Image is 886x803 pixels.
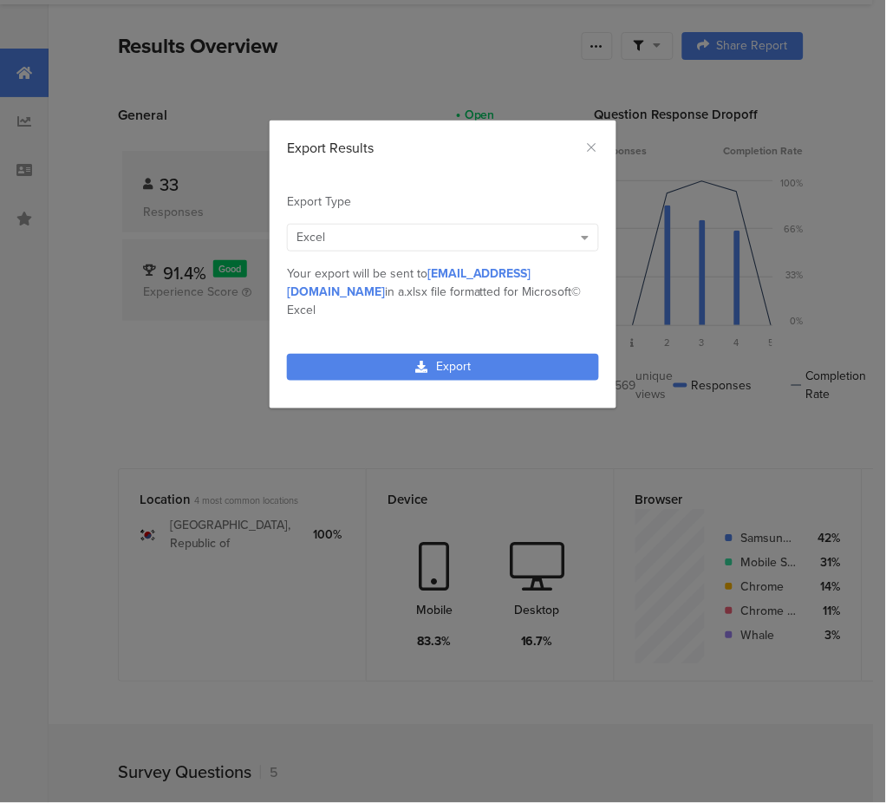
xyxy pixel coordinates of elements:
[287,264,599,319] div: Your export will be sent to in a
[296,228,325,246] span: Excel
[287,138,599,158] div: Export Results
[270,121,616,408] div: dialog
[287,193,599,211] div: Export Type
[287,354,599,381] a: Export
[287,264,531,301] span: [EMAIL_ADDRESS][DOMAIN_NAME]
[287,283,582,319] span: .xlsx file formatted for Microsoft© Excel
[585,138,599,158] button: Close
